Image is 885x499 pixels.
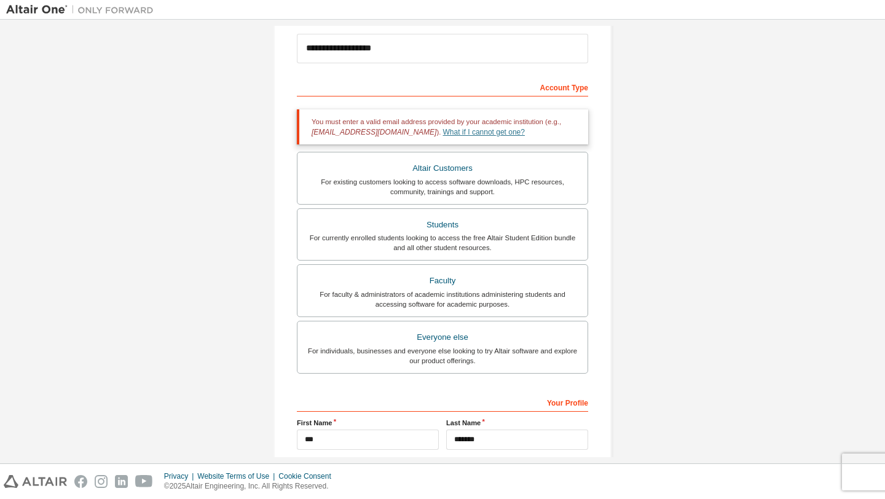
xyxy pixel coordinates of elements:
div: Your Profile [297,392,588,412]
div: Cookie Consent [278,471,338,481]
span: [EMAIL_ADDRESS][DOMAIN_NAME] [312,128,436,136]
img: altair_logo.svg [4,475,67,488]
div: Website Terms of Use [197,471,278,481]
div: Everyone else [305,329,580,346]
div: For currently enrolled students looking to access the free Altair Student Edition bundle and all ... [305,233,580,253]
a: What if I cannot get one? [443,128,525,136]
div: For faculty & administrators of academic institutions administering students and accessing softwa... [305,289,580,309]
div: Privacy [164,471,197,481]
label: Last Name [446,418,588,428]
img: Altair One [6,4,160,16]
div: For individuals, businesses and everyone else looking to try Altair software and explore our prod... [305,346,580,366]
label: First Name [297,418,439,428]
img: instagram.svg [95,475,108,488]
img: facebook.svg [74,475,87,488]
p: © 2025 Altair Engineering, Inc. All Rights Reserved. [164,481,339,492]
div: Account Type [297,77,588,96]
div: You must enter a valid email address provided by your academic institution (e.g., ). [297,109,588,144]
div: Students [305,216,580,234]
img: youtube.svg [135,475,153,488]
img: linkedin.svg [115,475,128,488]
div: Faculty [305,272,580,289]
div: Altair Customers [305,160,580,177]
div: For existing customers looking to access software downloads, HPC resources, community, trainings ... [305,177,580,197]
